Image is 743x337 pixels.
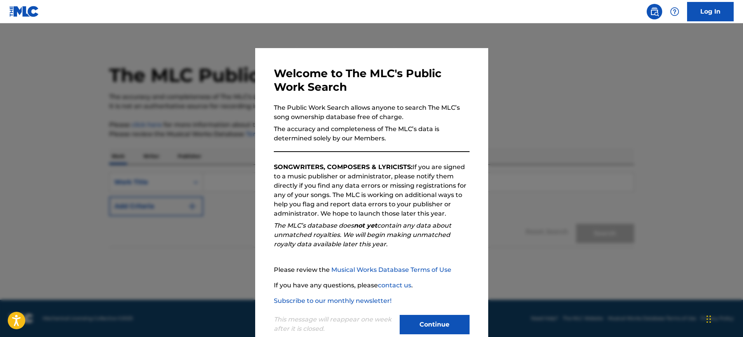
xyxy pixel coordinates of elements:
[274,297,392,304] a: Subscribe to our monthly newsletter!
[274,222,451,248] em: The MLC’s database does contain any data about unmatched royalties. We will begin making unmatche...
[274,124,470,143] p: The accuracy and completeness of The MLC’s data is determined solely by our Members.
[400,315,470,334] button: Continue
[706,308,711,331] div: Drag
[274,281,470,290] p: If you have any questions, please .
[647,4,662,19] a: Public Search
[378,282,411,289] a: contact us
[274,315,395,334] p: This message will reappear one week after it is closed.
[687,2,734,21] a: Log In
[704,300,743,337] iframe: Chat Widget
[274,162,470,218] p: If you are signed to a music publisher or administrator, please notify them directly if you find ...
[331,266,451,273] a: Musical Works Database Terms of Use
[354,222,377,229] strong: not yet
[274,67,470,94] h3: Welcome to The MLC's Public Work Search
[274,265,470,275] p: Please review the
[650,7,659,16] img: search
[670,7,679,16] img: help
[667,4,682,19] div: Help
[274,103,470,122] p: The Public Work Search allows anyone to search The MLC’s song ownership database free of charge.
[274,163,412,171] strong: SONGWRITERS, COMPOSERS & LYRICISTS:
[9,6,39,17] img: MLC Logo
